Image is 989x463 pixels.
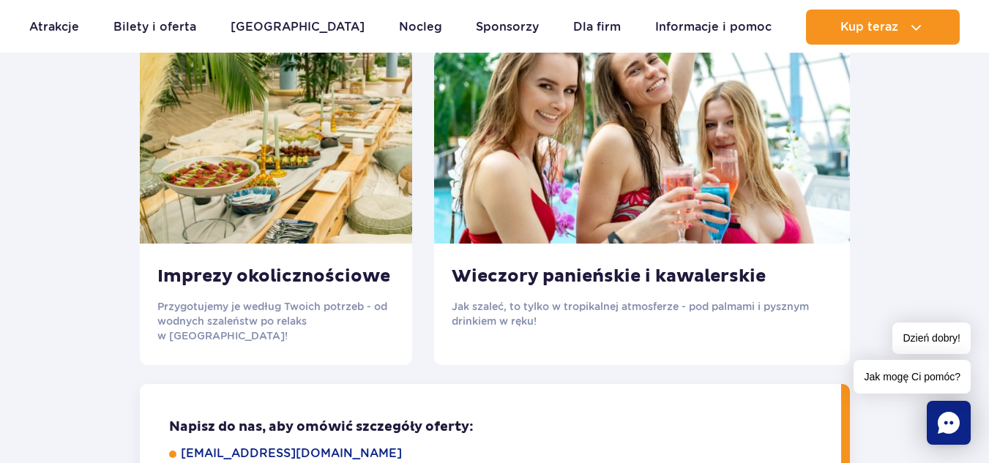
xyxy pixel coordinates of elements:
p: Napisz do nas, aby omówić szczegóły oferty: [169,418,821,436]
a: Nocleg [399,10,442,45]
span: Dzień dobry! [892,323,971,354]
a: Informacje i pomoc [655,10,772,45]
a: Bilety i oferta [113,10,196,45]
a: [GEOGRAPHIC_DATA] [231,10,365,45]
a: Dla firm [573,10,621,45]
img: Imprezy okolicznościowe [140,13,412,244]
img: Wieczory panieńskie i kawalerskie [434,13,850,244]
button: Kup teraz [806,10,960,45]
span: Jak mogę Ci pomóc? [854,360,971,394]
a: Sponsorzy [476,10,539,45]
div: Chat [927,401,971,445]
a: Atrakcje [29,10,79,45]
h3: Wieczory panieńskie i kawalerskie [452,266,832,287]
span: Kup teraz [840,20,898,34]
p: Przygotujemy je według Twoich potrzeb - od wodnych szaleństw po relaks w [GEOGRAPHIC_DATA]! [157,299,395,343]
a: [EMAIL_ADDRESS][DOMAIN_NAME] [181,445,821,462]
h3: Imprezy okolicznościowe [157,266,395,287]
p: Jak szaleć, to tylko w tropikalnej atmosferze - pod palmami i pysznym drinkiem w ręku! [452,299,832,328]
